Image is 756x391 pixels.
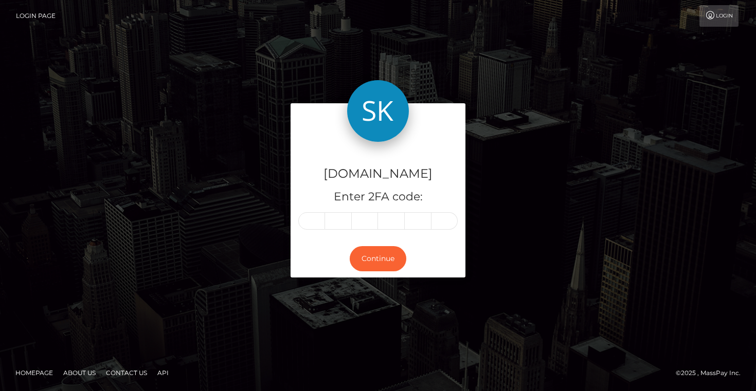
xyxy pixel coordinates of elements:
a: About Us [59,365,100,381]
h5: Enter 2FA code: [298,189,458,205]
a: Login [699,5,739,27]
a: API [153,365,173,381]
button: Continue [350,246,406,271]
img: Skin.Land [347,80,409,142]
a: Contact Us [102,365,151,381]
a: Homepage [11,365,57,381]
h4: [DOMAIN_NAME] [298,165,458,183]
a: Login Page [16,5,56,27]
div: © 2025 , MassPay Inc. [676,367,748,379]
